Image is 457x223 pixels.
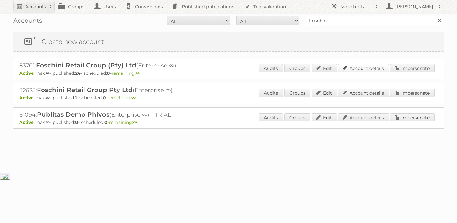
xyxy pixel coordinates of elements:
[104,120,107,125] strong: 0
[312,89,337,97] a: Edit
[19,95,35,101] span: Active
[75,120,78,125] strong: 0
[133,120,137,125] strong: ∞
[19,70,35,76] span: Active
[390,89,435,97] a: Impersonate
[284,64,310,72] a: Groups
[19,86,240,94] h2: 82625: (Enterprise ∞)
[46,95,50,101] strong: ∞
[312,113,337,121] a: Edit
[136,70,140,76] strong: ∞
[19,111,240,119] h2: 61094: (Enterprise ∞) - TRIAL
[19,120,35,125] span: Active
[259,89,283,97] a: Audits
[19,95,438,101] p: max: - published: - scheduled: -
[19,62,240,70] h2: 83701: (Enterprise ∞)
[390,113,435,121] a: Impersonate
[46,70,50,76] strong: ∞
[338,64,389,72] a: Account details
[25,3,46,10] h2: Accounts
[131,95,136,101] strong: ∞
[36,62,136,69] span: Foschini Retail Group (Pty) Ltd
[75,70,81,76] strong: 24
[107,95,136,101] span: remaining:
[259,64,283,72] a: Audits
[259,113,283,121] a: Audits
[103,95,106,101] strong: 0
[107,70,110,76] strong: 0
[19,120,438,125] p: max: - published: - scheduled: -
[46,120,50,125] strong: ∞
[284,113,310,121] a: Groups
[312,64,337,72] a: Edit
[75,95,77,101] strong: 1
[338,113,389,121] a: Account details
[284,89,310,97] a: Groups
[19,70,438,76] p: max: - published: - scheduled: -
[37,111,109,118] span: Publitas Demo Phivos
[390,64,435,72] a: Impersonate
[338,89,389,97] a: Account details
[340,3,372,10] h2: More tools
[13,32,444,51] a: Create new account
[112,70,140,76] span: remaining:
[394,3,435,10] h2: [PERSON_NAME]
[109,120,137,125] span: remaining:
[37,86,133,94] span: Foschini Retail Group Pty Ltd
